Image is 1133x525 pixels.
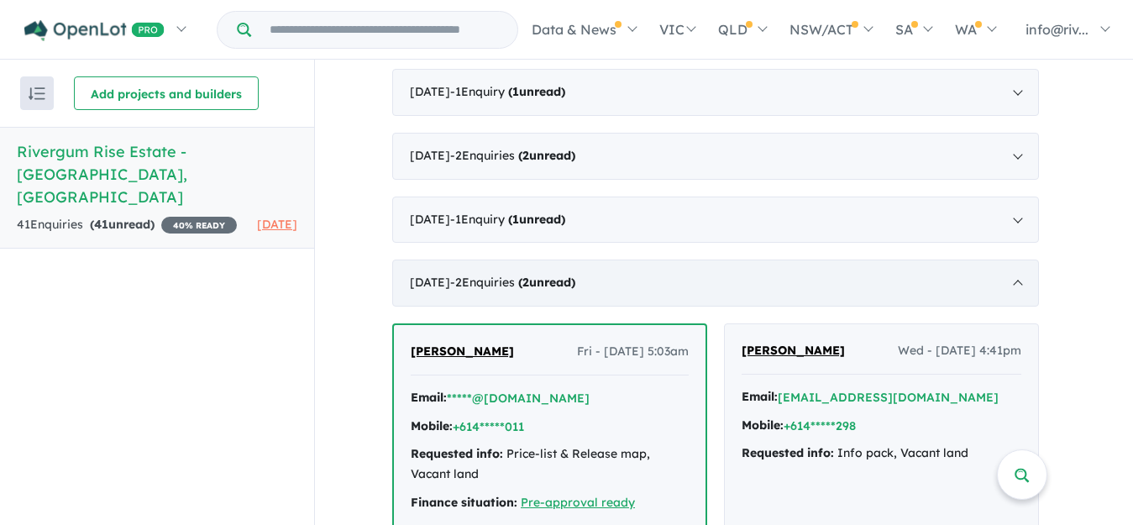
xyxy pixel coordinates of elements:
a: [PERSON_NAME] [411,342,514,362]
span: [DATE] [257,217,297,232]
input: Try estate name, suburb, builder or developer [254,12,514,48]
strong: ( unread) [90,217,155,232]
strong: Finance situation: [411,495,517,510]
div: Info pack, Vacant land [742,444,1021,464]
span: - 1 Enquir y [450,212,565,227]
span: 1 [512,212,519,227]
strong: ( unread) [508,84,565,99]
strong: ( unread) [518,275,575,290]
span: Wed - [DATE] 4:41pm [898,341,1021,361]
span: - 2 Enquir ies [450,275,575,290]
span: Fri - [DATE] 5:03am [577,342,689,362]
span: info@riv... [1025,21,1088,38]
span: - 1 Enquir y [450,84,565,99]
span: 2 [522,148,529,163]
span: 40 % READY [161,217,237,234]
img: Openlot PRO Logo White [24,20,165,41]
span: - 2 Enquir ies [450,148,575,163]
img: sort.svg [29,87,45,100]
strong: ( unread) [508,212,565,227]
strong: Requested info: [411,446,503,461]
strong: ( unread) [518,148,575,163]
span: [PERSON_NAME] [742,343,845,358]
h5: Rivergum Rise Estate - [GEOGRAPHIC_DATA] , [GEOGRAPHIC_DATA] [17,140,297,208]
strong: Mobile: [411,418,453,433]
button: [EMAIL_ADDRESS][DOMAIN_NAME] [778,389,999,407]
div: [DATE] [392,69,1039,116]
span: [PERSON_NAME] [411,344,514,359]
button: Add projects and builders [74,76,259,110]
div: [DATE] [392,133,1039,180]
a: Pre-approval ready [521,495,635,510]
span: 41 [94,217,108,232]
span: 2 [522,275,529,290]
strong: Mobile: [742,417,784,433]
div: 41 Enquir ies [17,215,237,235]
div: [DATE] [392,260,1039,307]
div: Price-list & Release map, Vacant land [411,444,689,485]
strong: Email: [742,389,778,404]
div: [DATE] [392,197,1039,244]
a: [PERSON_NAME] [742,341,845,361]
strong: Email: [411,390,447,405]
strong: Requested info: [742,445,834,460]
span: 1 [512,84,519,99]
